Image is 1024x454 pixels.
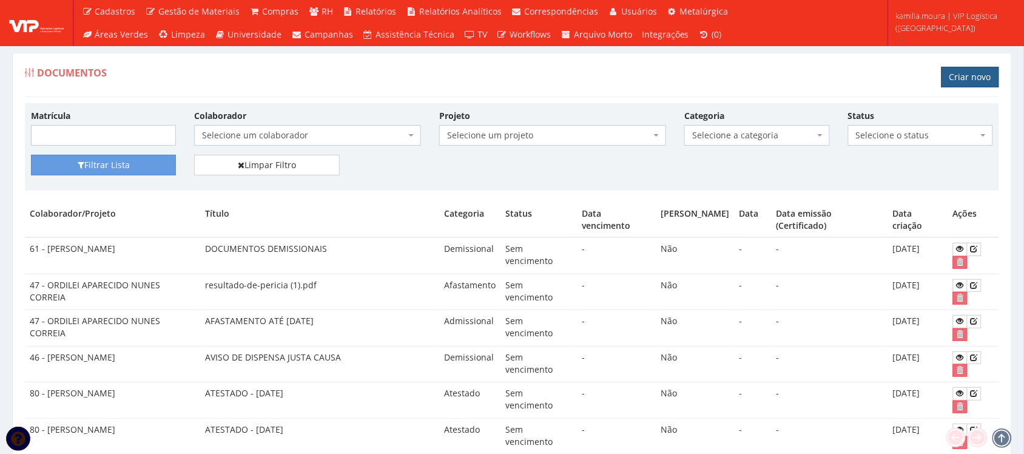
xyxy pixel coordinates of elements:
[492,23,556,46] a: Workflows
[25,274,200,310] td: 47 - ORDILEI APARECIDO NUNES CORREIA
[556,23,638,46] a: Arquivo Morto
[439,203,500,237] th: Categoria
[656,382,735,419] td: Não
[25,382,200,419] td: 80 - [PERSON_NAME]
[772,203,888,237] th: Data emissão (Certificado)
[577,346,656,382] td: -
[210,23,287,46] a: Universidade
[500,310,577,347] td: Sem vencimento
[772,237,888,274] td: -
[31,155,176,175] button: Filtrar Lista
[510,29,551,40] span: Workflows
[684,125,829,146] span: Selecione a categoria
[735,346,772,382] td: -
[200,346,439,382] td: AVISO DE DISPENSA JUSTA CAUSA
[637,23,694,46] a: Integrações
[735,203,772,237] th: Data
[202,129,406,141] span: Selecione um colaborador
[888,310,948,347] td: [DATE]
[77,23,153,46] a: Áreas Verdes
[37,66,107,80] span: Documentos
[358,23,460,46] a: Assistência Técnica
[735,237,772,274] td: -
[460,23,493,46] a: TV
[9,14,64,32] img: logo
[735,382,772,419] td: -
[158,5,240,17] span: Gestão de Materiais
[194,125,421,146] span: Selecione um colaborador
[194,155,339,175] a: Limpar Filtro
[656,237,735,274] td: Não
[376,29,455,40] span: Assistência Técnica
[574,29,632,40] span: Arquivo Morto
[477,29,487,40] span: TV
[684,110,724,122] label: Categoria
[287,23,359,46] a: Campanhas
[25,346,200,382] td: 46 - [PERSON_NAME]
[439,310,500,347] td: Admissional
[772,310,888,347] td: -
[712,29,722,40] span: (0)
[200,274,439,310] td: resultado-de-pericia (1).pdf
[621,5,657,17] span: Usuários
[447,129,651,141] span: Selecione um projeto
[656,274,735,310] td: Não
[680,5,729,17] span: Metalúrgica
[500,203,577,237] th: Status
[772,346,888,382] td: -
[577,382,656,419] td: -
[31,110,70,122] label: Matrícula
[263,5,299,17] span: Compras
[577,310,656,347] td: -
[95,29,149,40] span: Áreas Verdes
[735,274,772,310] td: -
[577,274,656,310] td: -
[200,237,439,274] td: DOCUMENTOS DEMISSIONAIS
[848,110,875,122] label: Status
[500,274,577,310] td: Sem vencimento
[856,129,978,141] span: Selecione o status
[356,5,397,17] span: Relatórios
[525,5,599,17] span: Correspondências
[888,382,948,419] td: [DATE]
[948,203,999,237] th: Ações
[194,110,246,122] label: Colaborador
[735,310,772,347] td: -
[322,5,333,17] span: RH
[772,382,888,419] td: -
[500,382,577,419] td: Sem vencimento
[200,310,439,347] td: AFASTAMENTO ATÉ [DATE]
[95,5,136,17] span: Cadastros
[200,203,439,237] th: Título
[500,237,577,274] td: Sem vencimento
[888,274,948,310] td: [DATE]
[228,29,282,40] span: Universidade
[656,310,735,347] td: Não
[888,346,948,382] td: [DATE]
[439,110,470,122] label: Projeto
[200,382,439,419] td: ATESTADO - [DATE]
[656,203,735,237] th: [PERSON_NAME]
[25,310,200,347] td: 47 - ORDILEI APARECIDO NUNES CORREIA
[439,274,500,310] td: Afastamento
[577,203,656,237] th: Data vencimento
[848,125,993,146] span: Selecione o status
[439,382,500,419] td: Atestado
[171,29,205,40] span: Limpeza
[153,23,211,46] a: Limpeza
[642,29,689,40] span: Integrações
[896,10,1008,34] span: kamilla.moura | VIP Logística ([GEOGRAPHIC_DATA])
[305,29,353,40] span: Campanhas
[439,346,500,382] td: Demissional
[439,125,666,146] span: Selecione um projeto
[694,23,727,46] a: (0)
[888,237,948,274] td: [DATE]
[692,129,814,141] span: Selecione a categoria
[419,5,502,17] span: Relatórios Analíticos
[500,346,577,382] td: Sem vencimento
[577,237,656,274] td: -
[941,67,999,87] a: Criar novo
[656,346,735,382] td: Não
[772,274,888,310] td: -
[888,203,948,237] th: Data criação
